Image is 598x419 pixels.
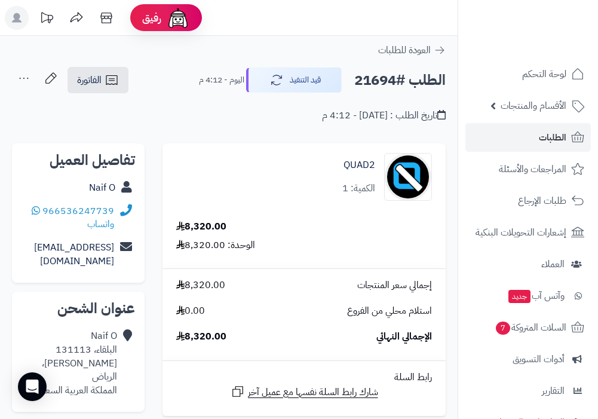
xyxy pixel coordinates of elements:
a: التقارير [465,377,591,405]
span: الفاتورة [77,73,102,87]
a: 966536247739 [42,204,114,218]
img: logo-2.png [517,33,587,59]
a: السلات المتروكة7 [465,313,591,342]
a: أدوات التسويق [465,345,591,374]
span: استلام محلي من الفروع [347,304,432,318]
span: وآتس آب [507,288,565,304]
a: العملاء [465,250,591,279]
a: شارك رابط السلة نفسها مع عميل آخر [231,384,378,399]
a: العودة للطلبات [378,43,446,57]
img: ai-face.png [166,6,190,30]
span: لوحة التحكم [522,66,566,82]
a: Naif O [89,181,115,195]
small: اليوم - 4:12 م [199,74,244,86]
span: 8,320.00 [176,330,226,344]
a: QUAD2 [344,158,375,172]
a: واتساب [32,204,114,232]
div: Open Intercom Messenger [18,372,47,401]
a: الطلبات [465,123,591,152]
span: السلات المتروكة [495,319,566,336]
span: التقارير [542,383,565,399]
div: 8,320.00 [176,220,226,234]
span: الطلبات [539,129,566,146]
div: الوحدة: 8,320.00 [176,238,255,252]
a: لوحة التحكم [465,60,591,88]
span: المراجعات والأسئلة [499,161,566,178]
span: العملاء [541,256,565,273]
div: رابط السلة [167,371,441,384]
a: المراجعات والأسئلة [465,155,591,183]
span: 0.00 [176,304,205,318]
img: no_image-90x90.png [385,153,431,201]
span: الأقسام والمنتجات [501,97,566,114]
span: جديد [508,290,530,303]
div: الكمية: 1 [342,182,375,195]
div: تاريخ الطلب : [DATE] - 4:12 م [322,109,446,123]
a: الفاتورة [68,67,128,93]
span: إجمالي سعر المنتجات [357,279,432,292]
h2: تفاصيل العميل [22,153,135,167]
span: 8,320.00 [176,279,225,292]
div: Naif O البلقاء، 131113 [PERSON_NAME]، الرياض المملكة العربية السعودية [22,329,117,397]
a: إشعارات التحويلات البنكية [465,218,591,247]
span: 7 [496,322,510,335]
a: طلبات الإرجاع [465,186,591,215]
span: العودة للطلبات [378,43,431,57]
h2: الطلب #21694 [354,68,446,93]
span: أدوات التسويق [513,351,565,368]
span: إشعارات التحويلات البنكية [476,224,566,241]
span: الإجمالي النهائي [376,330,432,344]
h2: عنوان الشحن [22,301,135,316]
span: رفيق [142,11,161,25]
a: [EMAIL_ADDRESS][DOMAIN_NAME] [34,240,114,268]
button: قيد التنفيذ [246,68,342,93]
span: شارك رابط السلة نفسها مع عميل آخر [248,386,378,399]
span: طلبات الإرجاع [518,192,566,209]
a: تحديثات المنصة [32,6,62,33]
a: وآتس آبجديد [465,282,591,310]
